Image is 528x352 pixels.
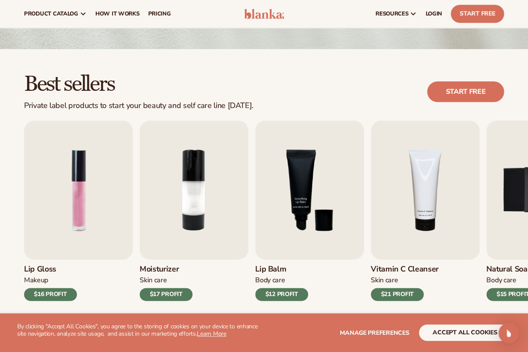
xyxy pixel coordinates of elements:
a: 3 / 9 [255,120,364,301]
a: Start Free [451,5,504,23]
h3: Vitamin C Cleanser [371,265,439,274]
span: product catalog [24,10,78,17]
span: Manage preferences [340,329,409,337]
a: 1 / 9 [24,120,133,301]
h3: Moisturizer [140,265,192,274]
img: logo [244,9,284,19]
a: Learn More [197,330,226,338]
div: $12 PROFIT [255,288,308,301]
h3: Lip Balm [255,265,308,274]
p: By clicking "Accept All Cookies", you agree to the storing of cookies on your device to enhance s... [17,323,264,338]
button: accept all cookies [419,324,511,341]
div: $21 PROFIT [371,288,424,301]
span: How It Works [95,10,140,17]
span: resources [375,10,408,17]
div: $17 PROFIT [140,288,192,301]
div: Makeup [24,276,77,285]
div: Skin Care [140,276,192,285]
h2: Best sellers [24,73,253,96]
a: 4 / 9 [371,120,479,301]
div: Body Care [255,276,308,285]
button: Manage preferences [340,324,409,341]
a: Start free [427,81,504,102]
span: pricing [148,10,171,17]
span: LOGIN [425,10,442,17]
div: Skin Care [371,276,439,285]
div: $16 PROFIT [24,288,77,301]
h3: Lip Gloss [24,265,77,274]
div: Open Intercom Messenger [498,323,519,343]
div: Private label products to start your beauty and self care line [DATE]. [24,101,253,111]
a: 2 / 9 [140,120,248,301]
